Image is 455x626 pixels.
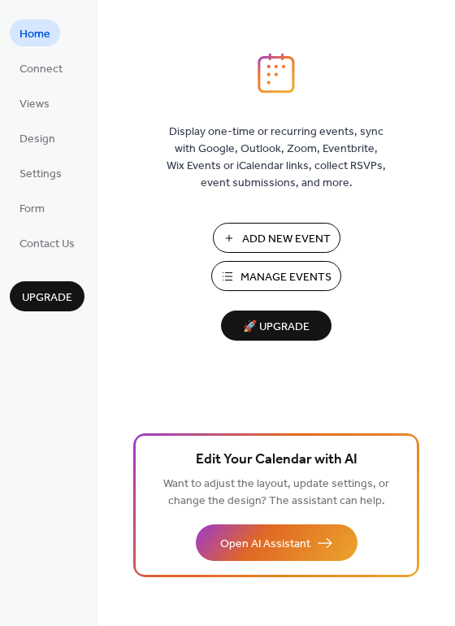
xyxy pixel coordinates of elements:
[10,89,59,116] a: Views
[19,166,62,183] span: Settings
[196,449,357,472] span: Edit Your Calendar with AI
[167,124,386,192] span: Display one-time or recurring events, sync with Google, Outlook, Zoom, Eventbrite, Wix Events or ...
[22,289,72,306] span: Upgrade
[19,131,55,148] span: Design
[19,61,63,78] span: Connect
[220,536,310,553] span: Open AI Assistant
[163,473,389,512] span: Want to adjust the layout, update settings, or change the design? The assistant can help.
[258,53,295,93] img: logo_icon.svg
[10,229,84,256] a: Contact Us
[19,96,50,113] span: Views
[213,223,340,253] button: Add New Event
[221,311,331,341] button: 🚀 Upgrade
[10,281,84,311] button: Upgrade
[240,269,331,286] span: Manage Events
[19,201,45,218] span: Form
[242,231,331,248] span: Add New Event
[10,124,65,151] a: Design
[19,26,50,43] span: Home
[10,159,71,186] a: Settings
[231,316,322,338] span: 🚀 Upgrade
[196,524,357,561] button: Open AI Assistant
[10,20,60,46] a: Home
[19,236,75,253] span: Contact Us
[211,261,341,291] button: Manage Events
[10,194,54,221] a: Form
[10,54,72,81] a: Connect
